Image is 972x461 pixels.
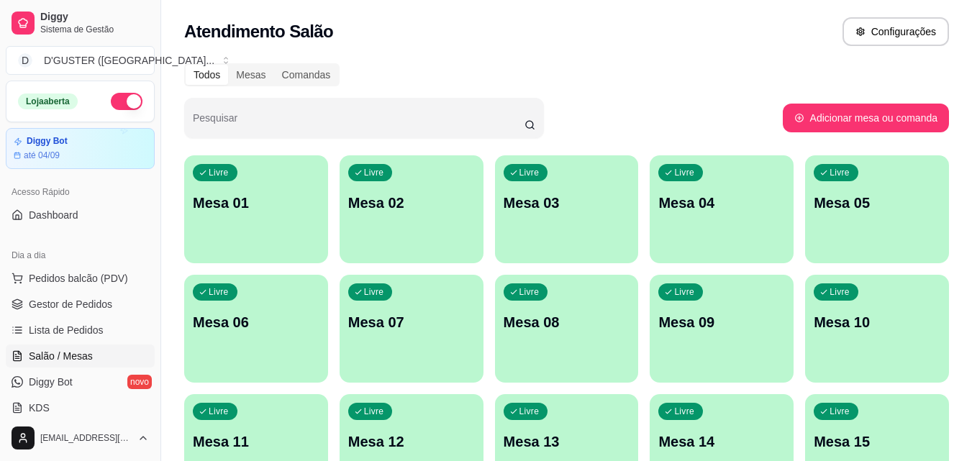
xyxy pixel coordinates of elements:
[830,406,850,417] p: Livre
[6,293,155,316] a: Gestor de Pedidos
[193,193,319,213] p: Mesa 01
[209,286,229,298] p: Livre
[6,421,155,455] button: [EMAIL_ADDRESS][DOMAIN_NAME]
[209,406,229,417] p: Livre
[193,432,319,452] p: Mesa 11
[228,65,273,85] div: Mesas
[209,167,229,178] p: Livre
[6,181,155,204] div: Acesso Rápido
[29,349,93,363] span: Salão / Mesas
[650,275,794,383] button: LivreMesa 09
[504,432,630,452] p: Mesa 13
[519,406,540,417] p: Livre
[6,6,155,40] a: DiggySistema de Gestão
[44,53,214,68] div: D'GUSTER ([GEOGRAPHIC_DATA] ...
[29,297,112,311] span: Gestor de Pedidos
[27,136,68,147] article: Diggy Bot
[805,275,949,383] button: LivreMesa 10
[193,117,524,131] input: Pesquisar
[504,312,630,332] p: Mesa 08
[495,155,639,263] button: LivreMesa 03
[830,167,850,178] p: Livre
[18,53,32,68] span: D
[340,155,483,263] button: LivreMesa 02
[24,150,60,161] article: até 04/09
[814,432,940,452] p: Mesa 15
[6,370,155,393] a: Diggy Botnovo
[814,312,940,332] p: Mesa 10
[658,193,785,213] p: Mesa 04
[814,193,940,213] p: Mesa 05
[29,375,73,389] span: Diggy Bot
[364,167,384,178] p: Livre
[29,208,78,222] span: Dashboard
[193,312,319,332] p: Mesa 06
[364,406,384,417] p: Livre
[184,20,333,43] h2: Atendimento Salão
[364,286,384,298] p: Livre
[805,155,949,263] button: LivreMesa 05
[6,244,155,267] div: Dia a dia
[504,193,630,213] p: Mesa 03
[348,432,475,452] p: Mesa 12
[842,17,949,46] button: Configurações
[6,128,155,169] a: Diggy Botaté 04/09
[783,104,949,132] button: Adicionar mesa ou comanda
[111,93,142,110] button: Alterar Status
[40,11,149,24] span: Diggy
[830,286,850,298] p: Livre
[186,65,228,85] div: Todos
[6,396,155,419] a: KDS
[495,275,639,383] button: LivreMesa 08
[6,267,155,290] button: Pedidos balcão (PDV)
[29,323,104,337] span: Lista de Pedidos
[674,167,694,178] p: Livre
[519,167,540,178] p: Livre
[184,155,328,263] button: LivreMesa 01
[29,271,128,286] span: Pedidos balcão (PDV)
[650,155,794,263] button: LivreMesa 04
[348,193,475,213] p: Mesa 02
[6,204,155,227] a: Dashboard
[674,286,694,298] p: Livre
[6,46,155,75] button: Select a team
[348,312,475,332] p: Mesa 07
[40,24,149,35] span: Sistema de Gestão
[658,432,785,452] p: Mesa 14
[6,344,155,368] a: Salão / Mesas
[274,65,339,85] div: Comandas
[519,286,540,298] p: Livre
[674,406,694,417] p: Livre
[29,401,50,415] span: KDS
[18,93,78,109] div: Loja aberta
[6,319,155,342] a: Lista de Pedidos
[340,275,483,383] button: LivreMesa 07
[184,275,328,383] button: LivreMesa 06
[658,312,785,332] p: Mesa 09
[40,432,132,444] span: [EMAIL_ADDRESS][DOMAIN_NAME]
